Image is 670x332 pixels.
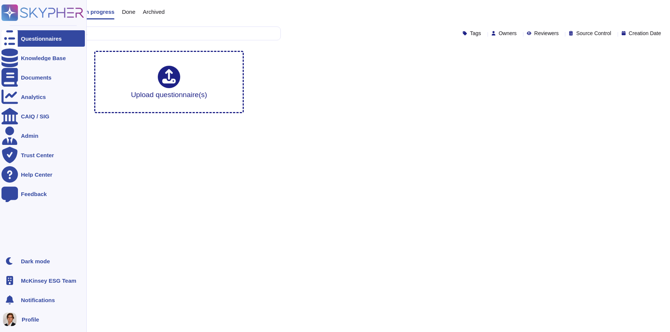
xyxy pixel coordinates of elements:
[21,278,76,283] span: McKinsey ESG Team
[21,172,52,177] div: Help Center
[1,127,85,144] a: Admin
[1,186,85,202] a: Feedback
[21,258,50,264] div: Dark mode
[21,94,46,100] div: Analytics
[21,55,66,61] div: Knowledge Base
[143,9,165,15] span: Archived
[1,30,85,47] a: Questionnaires
[1,147,85,163] a: Trust Center
[470,31,481,36] span: Tags
[499,31,517,36] span: Owners
[21,114,49,119] div: CAIQ / SIG
[1,108,85,124] a: CAIQ / SIG
[30,27,280,40] input: Search by keywords
[1,50,85,66] a: Knowledge Base
[122,9,135,15] span: Done
[84,9,114,15] span: In progress
[22,317,39,322] span: Profile
[1,69,85,86] a: Documents
[21,297,55,303] span: Notifications
[3,313,16,326] img: user
[131,66,207,98] div: Upload questionnaire(s)
[21,191,47,197] div: Feedback
[21,133,39,139] div: Admin
[629,31,661,36] span: Creation Date
[1,166,85,183] a: Help Center
[21,75,52,80] div: Documents
[576,31,611,36] span: Source Control
[1,311,22,328] button: user
[21,36,62,41] div: Questionnaires
[21,152,54,158] div: Trust Center
[1,89,85,105] a: Analytics
[534,31,559,36] span: Reviewers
